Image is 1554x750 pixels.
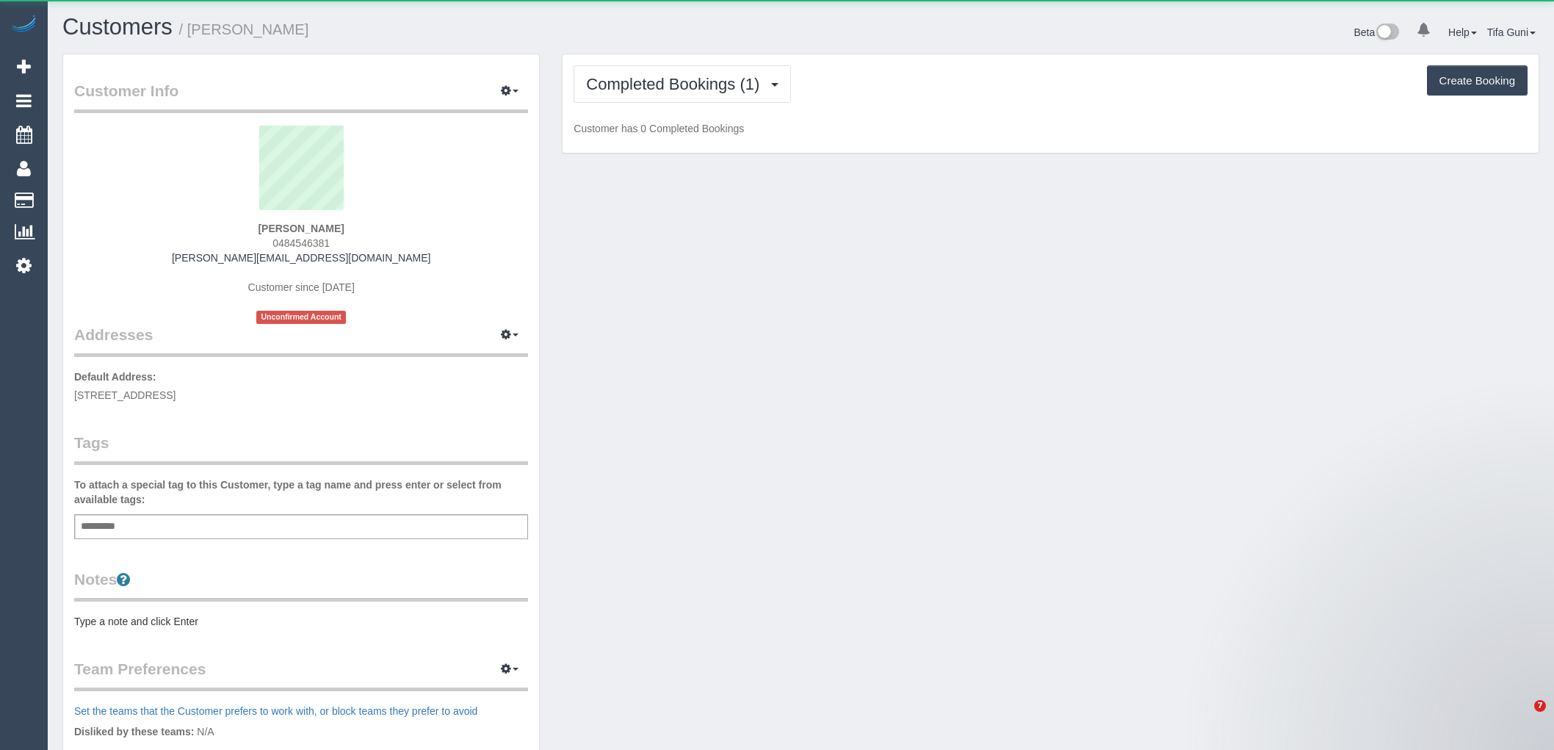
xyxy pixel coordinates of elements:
p: Customer has 0 Completed Bookings [574,121,1528,136]
a: Beta [1354,26,1399,38]
label: Disliked by these teams: [74,724,194,739]
span: Unconfirmed Account [256,311,346,323]
iframe: Intercom live chat [1504,700,1539,735]
legend: Tags [74,432,528,465]
img: Automaid Logo [9,15,38,35]
span: Completed Bookings (1) [586,75,767,93]
label: To attach a special tag to this Customer, type a tag name and press enter or select from availabl... [74,477,528,507]
img: New interface [1375,24,1399,43]
span: 0484546381 [272,237,330,249]
span: 7 [1534,700,1546,712]
a: [PERSON_NAME][EMAIL_ADDRESS][DOMAIN_NAME] [172,252,430,264]
small: / [PERSON_NAME] [179,21,309,37]
legend: Customer Info [74,80,528,113]
strong: [PERSON_NAME] [258,223,344,234]
a: Tifa Guni [1487,26,1536,38]
button: Completed Bookings (1) [574,65,791,103]
pre: Type a note and click Enter [74,614,528,629]
label: Default Address: [74,369,156,384]
legend: Team Preferences [74,658,528,691]
span: [STREET_ADDRESS] [74,389,176,401]
a: Help [1448,26,1477,38]
button: Create Booking [1427,65,1528,96]
legend: Notes [74,569,528,602]
span: Customer since [DATE] [248,281,355,293]
span: N/A [197,726,214,738]
a: Customers [62,14,173,40]
a: Set the teams that the Customer prefers to work with, or block teams they prefer to avoid [74,705,477,717]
